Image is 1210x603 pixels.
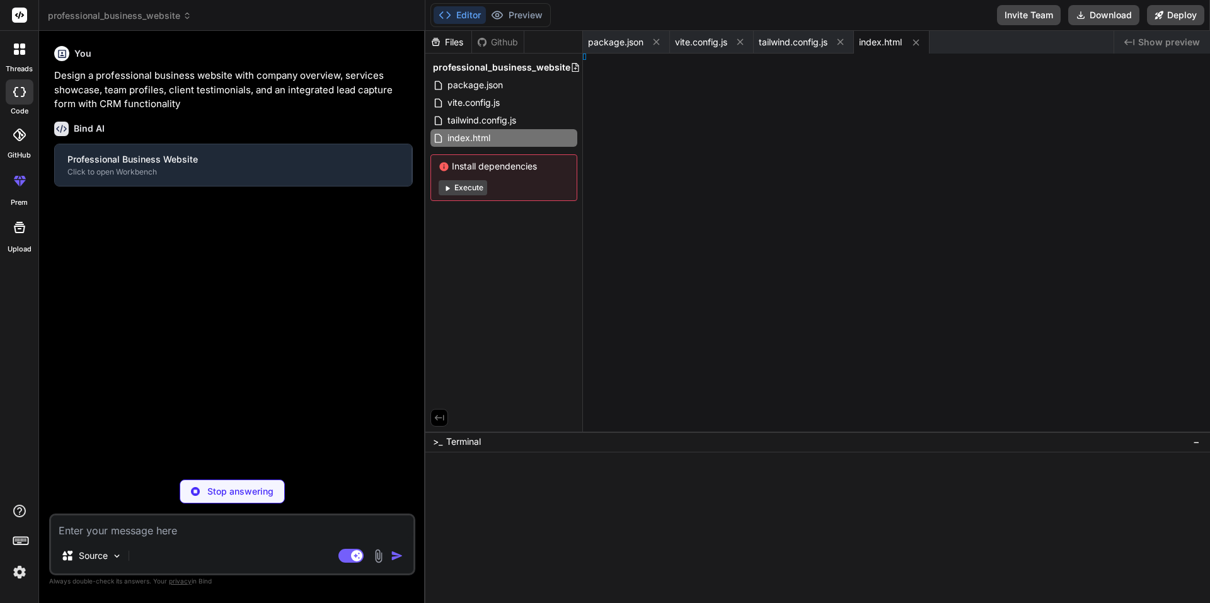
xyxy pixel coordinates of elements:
[11,106,28,117] label: code
[74,47,91,60] h6: You
[446,113,517,128] span: tailwind.config.js
[439,160,569,173] span: Install dependencies
[112,551,122,561] img: Pick Models
[67,153,399,166] div: Professional Business Website
[11,197,28,208] label: prem
[1068,5,1139,25] button: Download
[1138,36,1200,49] span: Show preview
[55,144,412,186] button: Professional Business WebsiteClick to open Workbench
[48,9,192,22] span: professional_business_website
[486,6,548,24] button: Preview
[74,122,105,135] h6: Bind AI
[8,150,31,161] label: GitHub
[446,435,481,448] span: Terminal
[8,244,32,255] label: Upload
[472,36,524,49] div: Github
[759,36,827,49] span: tailwind.config.js
[997,5,1061,25] button: Invite Team
[371,549,386,563] img: attachment
[1193,435,1200,448] span: −
[434,6,486,24] button: Editor
[79,549,108,562] p: Source
[391,549,403,562] img: icon
[446,95,501,110] span: vite.config.js
[446,78,504,93] span: package.json
[49,575,415,587] p: Always double-check its answers. Your in Bind
[67,167,399,177] div: Click to open Workbench
[425,36,471,49] div: Files
[675,36,727,49] span: vite.config.js
[54,69,413,112] p: Design a professional business website with company overview, services showcase, team profiles, c...
[433,61,570,74] span: professional_business_website
[1147,5,1204,25] button: Deploy
[1190,432,1202,452] button: −
[207,485,274,498] p: Stop answering
[169,577,192,585] span: privacy
[446,130,492,146] span: index.html
[9,561,30,583] img: settings
[588,36,643,49] span: package.json
[859,36,902,49] span: index.html
[439,180,487,195] button: Execute
[6,64,33,74] label: threads
[433,435,442,448] span: >_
